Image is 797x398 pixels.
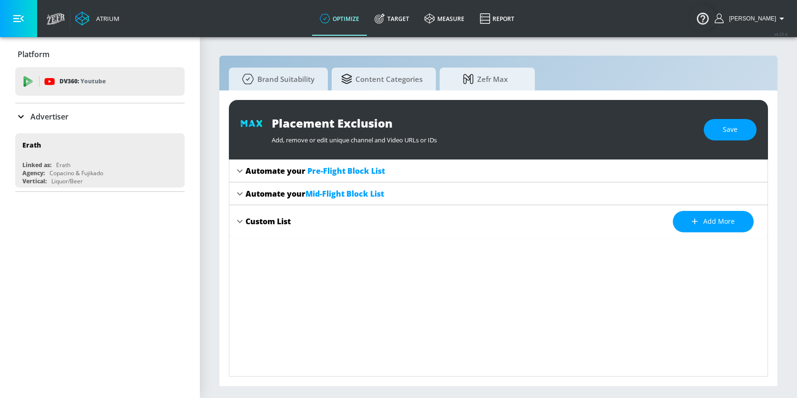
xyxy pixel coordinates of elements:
[715,13,787,24] button: [PERSON_NAME]
[238,68,315,90] span: Brand Suitability
[229,182,767,205] div: Automate yourMid-Flight Block List
[723,124,738,136] span: Save
[305,189,384,199] span: Mid-Flight Block List
[75,11,119,26] a: Atrium
[15,103,185,130] div: Advertiser
[774,31,787,37] span: v 4.25.4
[51,177,83,185] div: Liquor/Beer
[49,169,103,177] div: Copacino & Fujikado
[15,41,185,68] div: Platform
[272,115,694,131] div: Placement Exclusion
[18,49,49,60] p: Platform
[449,68,521,90] span: Zefr Max
[15,133,185,188] div: ErathLinked as:ErathAgency:Copacino & FujikadoVertical:Liquor/Beer
[30,111,69,122] p: Advertiser
[59,76,106,87] p: DV360:
[673,211,754,232] button: Add more
[15,67,185,96] div: DV360: Youtube
[92,14,119,23] div: Atrium
[80,76,106,86] p: Youtube
[307,166,385,176] span: Pre-Flight Block List
[246,216,291,227] div: Custom List
[367,1,417,36] a: Target
[22,177,47,185] div: Vertical:
[229,159,767,182] div: Automate your Pre-Flight Block List
[246,189,384,199] div: Automate your
[22,169,45,177] div: Agency:
[246,166,385,176] div: Automate your
[725,15,776,22] span: login as: sarah.ly@zefr.com
[272,131,694,144] div: Add, remove or edit unique channel and Video URLs or IDs
[229,205,767,238] div: Custom ListAdd more
[312,1,367,36] a: optimize
[22,161,51,169] div: Linked as:
[692,216,735,228] span: Add more
[56,161,70,169] div: Erath
[472,1,522,36] a: Report
[341,68,423,90] span: Content Categories
[704,119,757,140] button: Save
[417,1,472,36] a: measure
[689,5,716,31] button: Open Resource Center
[22,140,41,149] div: Erath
